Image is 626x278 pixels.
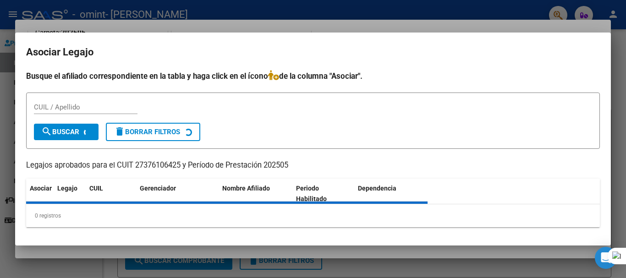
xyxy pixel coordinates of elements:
span: Legajo [57,185,77,192]
span: Buscar [41,128,79,136]
span: Gerenciador [140,185,176,192]
datatable-header-cell: Legajo [54,179,86,209]
datatable-header-cell: Dependencia [354,179,428,209]
mat-icon: delete [114,126,125,137]
span: Dependencia [358,185,396,192]
h2: Asociar Legajo [26,44,600,61]
datatable-header-cell: CUIL [86,179,136,209]
div: Open Intercom Messenger [595,247,617,269]
h4: Busque el afiliado correspondiente en la tabla y haga click en el ícono de la columna "Asociar". [26,70,600,82]
datatable-header-cell: Nombre Afiliado [219,179,292,209]
mat-icon: search [41,126,52,137]
div: 0 registros [26,204,600,227]
span: CUIL [89,185,103,192]
span: Periodo Habilitado [296,185,327,202]
span: Asociar [30,185,52,192]
span: Nombre Afiliado [222,185,270,192]
button: Buscar [34,124,99,140]
datatable-header-cell: Gerenciador [136,179,219,209]
span: Borrar Filtros [114,128,180,136]
datatable-header-cell: Periodo Habilitado [292,179,354,209]
p: Legajos aprobados para el CUIT 27376106425 y Período de Prestación 202505 [26,160,600,171]
button: Borrar Filtros [106,123,200,141]
datatable-header-cell: Asociar [26,179,54,209]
